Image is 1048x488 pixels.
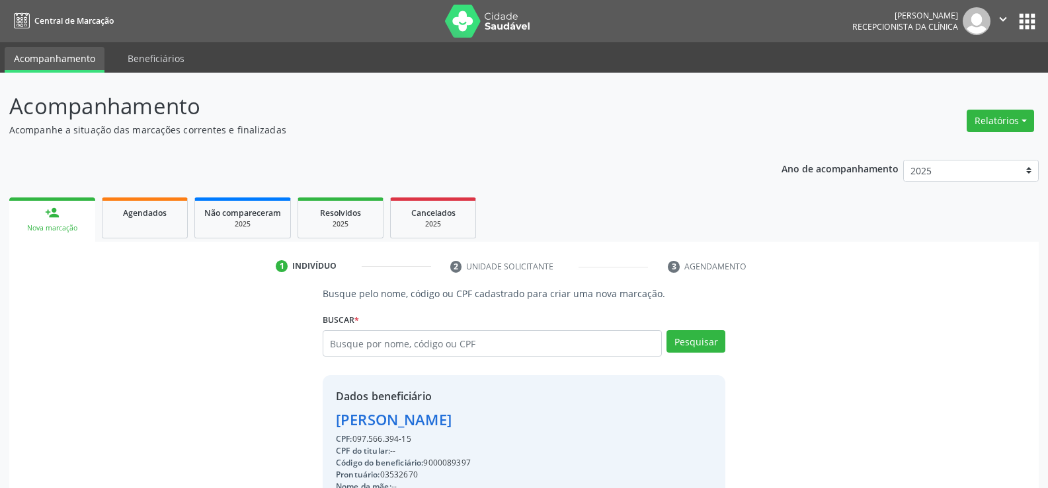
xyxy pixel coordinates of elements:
[996,12,1010,26] i: 
[400,219,466,229] div: 2025
[323,287,725,300] p: Busque pelo nome, código ou CPF cadastrado para criar uma nova marcação.
[204,219,281,229] div: 2025
[990,7,1016,35] button: 
[852,10,958,21] div: [PERSON_NAME]
[276,260,288,272] div: 1
[411,207,456,219] span: Cancelados
[204,207,281,219] span: Não compareceram
[45,205,60,220] div: person_add
[336,457,518,469] div: 9000089397
[307,219,374,229] div: 2025
[336,445,518,457] div: --
[336,469,380,480] span: Prontuário:
[852,21,958,32] span: Recepcionista da clínica
[292,260,337,272] div: Indivíduo
[323,310,359,330] label: Buscar
[336,433,518,445] div: 097.566.394-15
[336,433,352,444] span: CPF:
[320,207,361,219] span: Resolvidos
[1016,10,1039,33] button: apps
[666,330,725,353] button: Pesquisar
[336,388,518,404] div: Dados beneficiário
[963,7,990,35] img: img
[323,330,662,357] input: Busque por nome, código ou CPF
[5,47,104,73] a: Acompanhamento
[118,47,194,70] a: Beneficiários
[19,223,86,233] div: Nova marcação
[336,409,518,431] div: [PERSON_NAME]
[34,15,114,26] span: Central de Marcação
[336,469,518,481] div: 03532670
[336,445,390,456] span: CPF do titular:
[782,160,899,176] p: Ano de acompanhamento
[336,457,423,468] span: Código do beneficiário:
[123,207,167,219] span: Agendados
[9,123,730,137] p: Acompanhe a situação das marcações correntes e finalizadas
[9,90,730,123] p: Acompanhamento
[9,10,114,32] a: Central de Marcação
[967,110,1034,132] button: Relatórios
